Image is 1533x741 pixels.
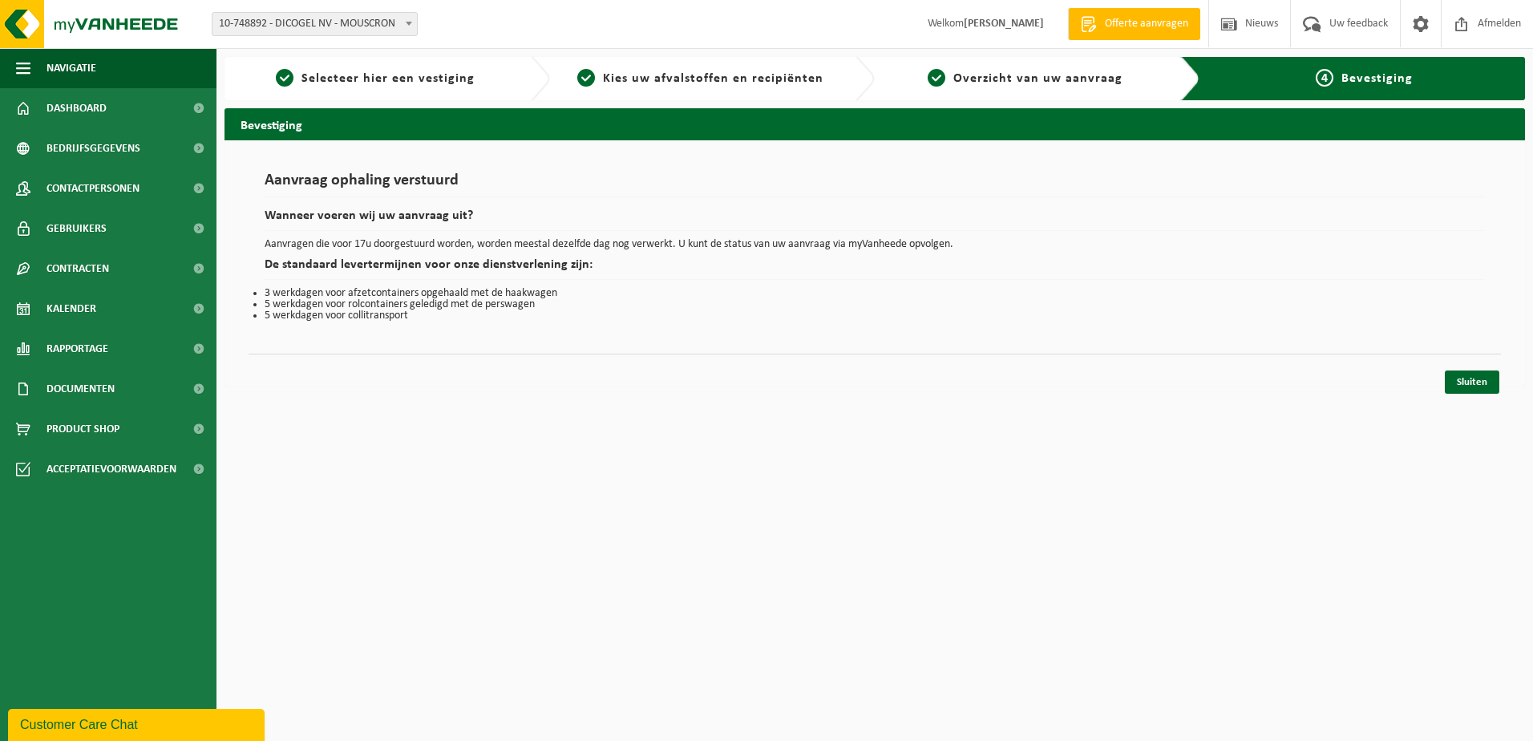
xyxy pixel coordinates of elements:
span: Selecteer hier een vestiging [301,72,475,85]
span: 2 [577,69,595,87]
span: Documenten [47,369,115,409]
a: 2Kies uw afvalstoffen en recipiënten [558,69,843,88]
li: 5 werkdagen voor rolcontainers geledigd met de perswagen [265,299,1485,310]
span: 10-748892 - DICOGEL NV - MOUSCRON [212,13,417,35]
span: Gebruikers [47,209,107,249]
h2: De standaard levertermijnen voor onze dienstverlening zijn: [265,258,1485,280]
h2: Bevestiging [224,108,1525,140]
iframe: chat widget [8,706,268,741]
p: Aanvragen die voor 17u doorgestuurd worden, worden meestal dezelfde dag nog verwerkt. U kunt de s... [265,239,1485,250]
span: 4 [1316,69,1333,87]
li: 5 werkdagen voor collitransport [265,310,1485,322]
span: Bevestiging [1341,72,1413,85]
h2: Wanneer voeren wij uw aanvraag uit? [265,209,1485,231]
span: Bedrijfsgegevens [47,128,140,168]
span: Kies uw afvalstoffen en recipiënten [603,72,823,85]
span: 1 [276,69,293,87]
span: Product Shop [47,409,119,449]
span: Offerte aanvragen [1101,16,1192,32]
span: 10-748892 - DICOGEL NV - MOUSCRON [212,12,418,36]
span: Kalender [47,289,96,329]
span: Rapportage [47,329,108,369]
li: 3 werkdagen voor afzetcontainers opgehaald met de haakwagen [265,288,1485,299]
h1: Aanvraag ophaling verstuurd [265,172,1485,197]
span: Overzicht van uw aanvraag [953,72,1122,85]
strong: [PERSON_NAME] [964,18,1044,30]
a: 3Overzicht van uw aanvraag [883,69,1168,88]
span: 3 [928,69,945,87]
span: Contracten [47,249,109,289]
span: Dashboard [47,88,107,128]
span: Navigatie [47,48,96,88]
span: Contactpersonen [47,168,140,209]
a: Sluiten [1445,370,1499,394]
span: Acceptatievoorwaarden [47,449,176,489]
a: Offerte aanvragen [1068,8,1200,40]
a: 1Selecteer hier een vestiging [233,69,518,88]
